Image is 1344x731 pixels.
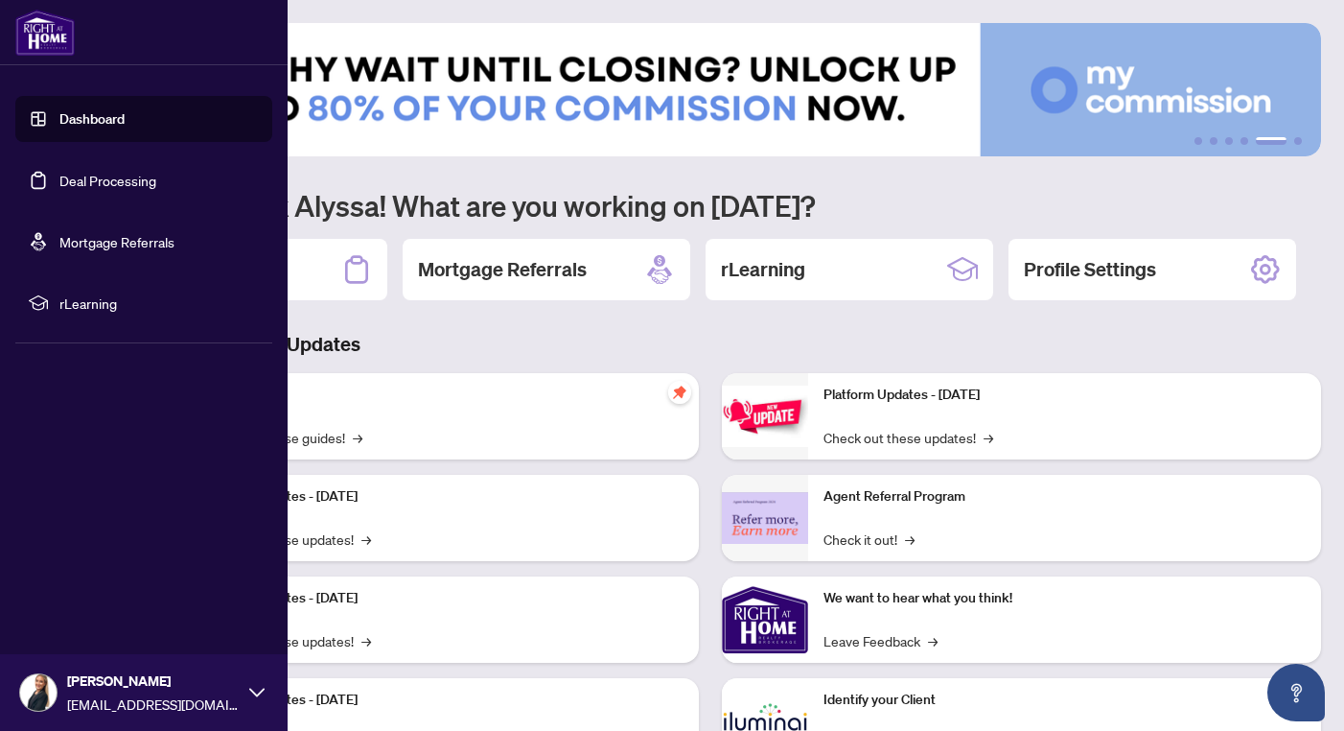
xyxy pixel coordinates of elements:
button: 1 [1194,137,1202,145]
a: Mortgage Referrals [59,233,174,250]
span: → [361,630,371,651]
a: Deal Processing [59,172,156,189]
span: [EMAIL_ADDRESS][DOMAIN_NAME] [67,694,240,715]
h2: rLearning [721,256,805,283]
button: 2 [1210,137,1217,145]
p: We want to hear what you think! [823,588,1306,609]
p: Platform Updates - [DATE] [201,486,684,507]
h1: Welcome back Alyssa! What are you working on [DATE]? [100,187,1321,224]
button: 6 [1294,137,1302,145]
h2: Profile Settings [1024,256,1156,283]
p: Agent Referral Program [823,486,1306,507]
span: → [361,529,371,550]
button: 4 [1240,137,1248,145]
a: Dashboard [59,110,125,128]
img: Slide 4 [100,23,1321,156]
img: logo [15,10,75,56]
span: → [984,427,993,448]
img: Platform Updates - June 23, 2025 [722,386,808,446]
p: Platform Updates - [DATE] [823,385,1306,406]
img: Agent Referral Program [722,492,808,545]
button: 5 [1256,137,1286,145]
p: Platform Updates - [DATE] [201,588,684,609]
button: 3 [1225,137,1233,145]
a: Check it out!→ [823,529,915,550]
p: Identify your Client [823,690,1306,711]
img: We want to hear what you think! [722,577,808,663]
p: Platform Updates - [DATE] [201,690,684,711]
a: Leave Feedback→ [823,630,938,651]
span: [PERSON_NAME] [67,671,240,692]
button: Open asap [1267,664,1325,721]
h2: Mortgage Referrals [418,256,587,283]
a: Check out these updates!→ [823,427,993,448]
span: rLearning [59,293,259,314]
span: pushpin [668,381,691,404]
span: → [905,529,915,550]
span: → [928,630,938,651]
h3: Brokerage & Industry Updates [100,331,1321,358]
p: Self-Help [201,385,684,406]
img: Profile Icon [20,674,57,711]
span: → [353,427,362,448]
